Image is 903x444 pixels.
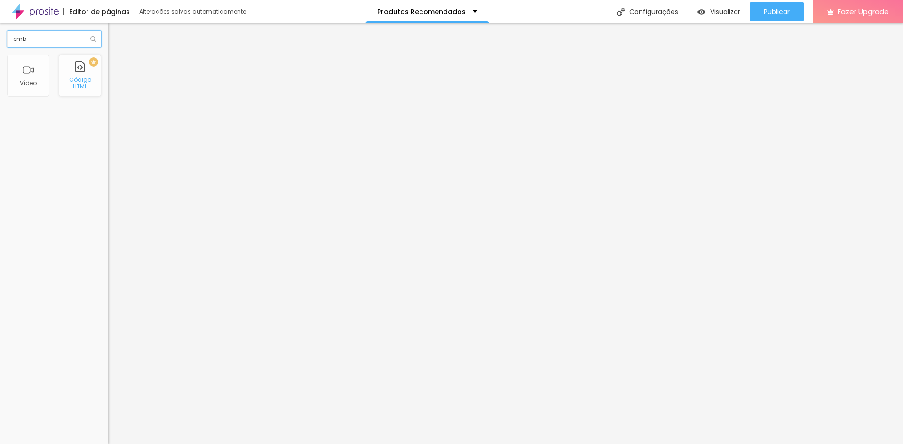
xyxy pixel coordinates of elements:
[377,8,466,15] p: Produtos Recomendados
[688,2,750,21] button: Visualizar
[764,8,790,16] span: Publicar
[63,8,130,15] div: Editor de páginas
[710,8,740,16] span: Visualizar
[90,36,96,42] img: Icone
[20,80,37,86] div: Vídeo
[7,31,101,47] input: Buscar elemento
[750,2,804,21] button: Publicar
[838,8,889,16] span: Fazer Upgrade
[61,77,98,90] div: Código HTML
[617,8,625,16] img: Icone
[697,8,705,16] img: view-1.svg
[139,9,247,15] div: Alterações salvas automaticamente
[108,23,903,444] iframe: Editor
